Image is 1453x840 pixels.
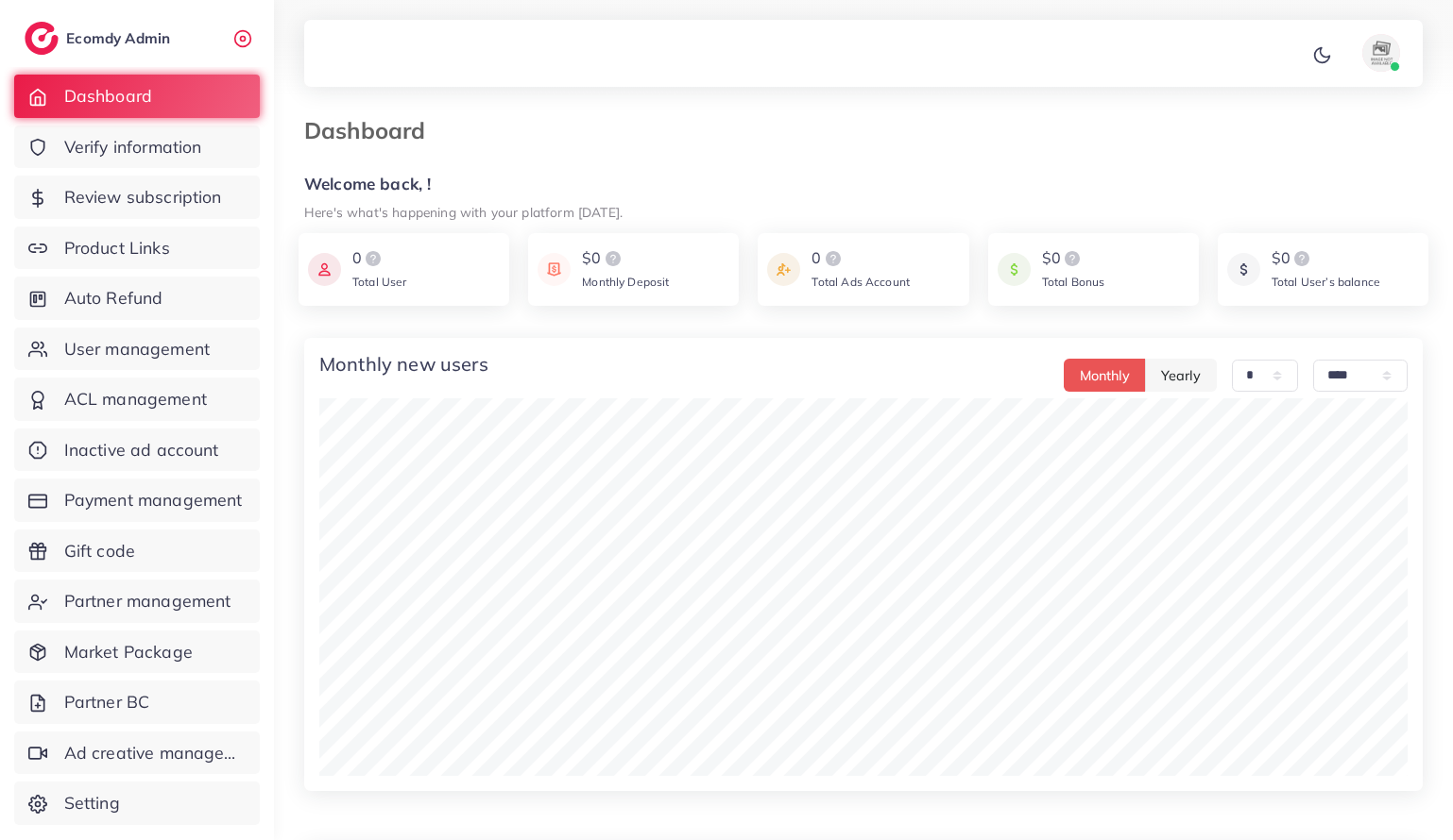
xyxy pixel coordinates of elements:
[304,204,623,220] small: Here's what's happening with your platform [DATE].
[64,741,246,765] span: Ad creative management
[14,227,260,270] a: Product Links
[1272,247,1380,270] div: $0
[64,690,150,714] span: Partner BC
[304,175,1423,194] h5: Welcome back, !
[582,247,669,270] div: $0
[14,731,260,775] a: Ad creative management
[822,247,845,270] img: logo
[64,185,222,210] span: Review subscription
[64,488,243,512] span: Payment management
[64,135,202,160] span: Verify information
[1145,359,1217,392] button: Yearly
[64,286,163,311] span: Auto Refund
[64,236,170,260] span: Product Links
[1061,247,1084,270] img: logo
[64,387,207,412] span: ACL management
[14,378,260,421] a: ACL management
[64,539,135,563] span: Gift code
[1227,247,1260,292] img: icon payment
[14,176,260,219] a: Review subscription
[352,275,407,289] span: Total User
[14,75,260,118] a: Dashboard
[25,22,175,55] a: logoEcomdy Admin
[812,275,910,289] span: Total Ads Account
[64,640,193,664] span: Market Package
[14,630,260,674] a: Market Package
[1042,275,1105,289] span: Total Bonus
[1362,34,1400,72] img: avatar
[1272,275,1380,289] span: Total User’s balance
[64,438,219,462] span: Inactive ad account
[64,791,120,815] span: Setting
[14,328,260,371] a: User management
[1291,247,1313,270] img: logo
[14,680,260,724] a: Partner BC
[582,275,669,289] span: Monthly Deposit
[14,126,260,169] a: Verify information
[14,529,260,573] a: Gift code
[66,29,175,47] h2: Ecomdy Admin
[767,247,800,292] img: icon payment
[362,247,385,270] img: logo
[1064,359,1146,392] button: Monthly
[602,247,624,270] img: logo
[1042,247,1105,270] div: $0
[14,479,260,522] a: Payment management
[304,117,440,144] h3: Dashboard
[14,781,260,825] a: Setting
[64,84,152,109] span: Dashboard
[64,337,210,361] span: User management
[14,428,260,472] a: Inactive ad account
[538,247,571,292] img: icon payment
[14,277,260,320] a: Auto Refund
[812,247,910,270] div: 0
[64,589,231,613] span: Partner management
[319,353,488,376] h4: Monthly new users
[352,247,407,270] div: 0
[1340,34,1408,72] a: avatar
[998,247,1031,292] img: icon payment
[25,22,59,55] img: logo
[14,580,260,623] a: Partner management
[308,247,341,292] img: icon payment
